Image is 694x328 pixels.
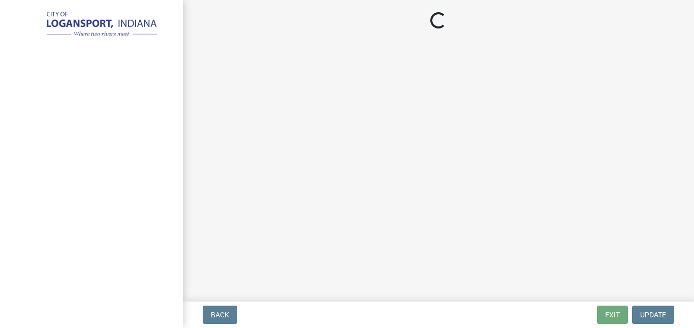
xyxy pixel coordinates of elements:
[632,306,674,324] button: Update
[20,11,167,39] img: City of Logansport, Indiana
[597,306,628,324] button: Exit
[640,311,666,319] span: Update
[211,311,229,319] span: Back
[203,306,237,324] button: Back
